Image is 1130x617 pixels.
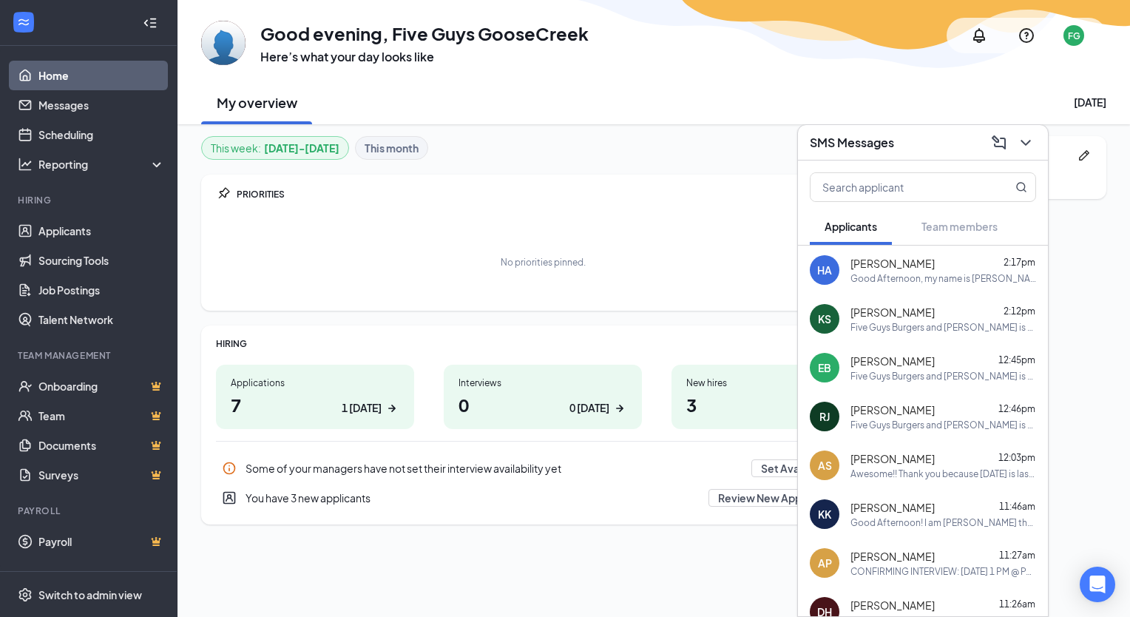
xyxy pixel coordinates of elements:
[850,598,935,613] span: [PERSON_NAME]
[222,461,237,476] svg: Info
[18,157,33,172] svg: Analysis
[818,556,832,570] div: AP
[38,305,165,334] a: Talent Network
[850,321,1036,334] div: Five Guys Burgers and [PERSON_NAME] is so excited for you to join our team! Do you know anyone el...
[850,516,1036,529] div: Good Afternoon! I am [PERSON_NAME] the general manager at Five Guys in [GEOGRAPHIC_DATA]. Are you...
[850,256,935,271] span: [PERSON_NAME]
[38,587,142,602] div: Switch to admin view
[850,565,1036,578] div: CONFIRMING INTERVIEW: [DATE] 1 PM @ PANERA BREAD [STREET_ADDRESS]. We look forward to meeting you!
[850,500,935,515] span: [PERSON_NAME]
[459,377,627,389] div: Interviews
[216,365,414,429] a: Applications71 [DATE]ArrowRight
[231,392,399,417] h1: 7
[1004,306,1035,317] span: 2:12pm
[998,452,1035,463] span: 12:03pm
[850,451,935,466] span: [PERSON_NAME]
[38,246,165,275] a: Sourcing Tools
[38,216,165,246] a: Applicants
[1068,30,1080,42] div: FG
[850,354,935,368] span: [PERSON_NAME]
[38,90,165,120] a: Messages
[819,409,830,424] div: RJ
[246,461,742,476] div: Some of your managers have not set their interview availability yet
[1012,131,1036,155] button: ChevronDown
[216,483,870,513] a: UserEntityYou have 3 new applicantsReview New ApplicantsPin
[708,489,843,507] button: Review New Applicants
[38,120,165,149] a: Scheduling
[217,93,297,112] h2: My overview
[38,61,165,90] a: Home
[38,460,165,490] a: SurveysCrown
[686,377,855,389] div: New hires
[818,458,832,473] div: AS
[1015,181,1027,193] svg: MagnifyingGlass
[246,490,700,505] div: You have 3 new applicants
[818,311,831,326] div: KS
[237,188,870,200] div: PRIORITIES
[810,135,894,151] h3: SMS Messages
[18,587,33,602] svg: Settings
[751,459,843,477] button: Set Availability
[817,263,832,277] div: HA
[850,419,1036,431] div: Five Guys Burgers and [PERSON_NAME] is so excited for you to join our team! Do you know anyone el...
[18,505,162,517] div: Payroll
[671,365,870,429] a: New hires30 [DATE]ArrowRight
[850,402,935,417] span: [PERSON_NAME]
[990,134,1008,152] svg: ComposeMessage
[986,131,1009,155] button: ComposeMessage
[264,140,339,156] b: [DATE] - [DATE]
[342,400,382,416] div: 1 [DATE]
[38,157,166,172] div: Reporting
[260,21,589,46] h1: Good evening, Five Guys GooseCreek
[211,140,339,156] div: This week :
[998,354,1035,365] span: 12:45pm
[850,549,935,564] span: [PERSON_NAME]
[686,392,855,417] h1: 3
[16,15,31,30] svg: WorkstreamLogo
[970,27,988,44] svg: Notifications
[18,349,162,362] div: Team Management
[143,16,158,30] svg: Collapse
[38,527,165,556] a: PayrollCrown
[612,401,627,416] svg: ArrowRight
[216,186,231,201] svg: Pin
[38,431,165,460] a: DocumentsCrown
[444,365,642,429] a: Interviews00 [DATE]ArrowRight
[38,371,165,401] a: OnboardingCrown
[850,305,935,320] span: [PERSON_NAME]
[365,140,419,156] b: This month
[811,173,986,201] input: Search applicant
[459,392,627,417] h1: 0
[850,370,1036,382] div: Five Guys Burgers and [PERSON_NAME] is so excited for you to join our team! Do you know anyone el...
[850,468,1036,480] div: Awesome!! Thank you because [DATE] is last day for management interviews. I look forward to meeti...
[260,49,589,65] h3: Here’s what your day looks like
[222,490,237,505] svg: UserEntity
[216,454,870,483] a: InfoSome of your managers have not set their interview availability yetSet AvailabilityPin
[999,501,1035,512] span: 11:46am
[569,400,609,416] div: 0 [DATE]
[999,599,1035,610] span: 11:26am
[998,403,1035,414] span: 12:46pm
[1074,95,1106,109] div: [DATE]
[921,220,998,233] span: Team members
[818,507,831,522] div: KK
[231,377,399,389] div: Applications
[818,360,831,375] div: EB
[1080,567,1115,602] div: Open Intercom Messenger
[216,483,870,513] div: You have 3 new applicants
[1004,257,1035,268] span: 2:17pm
[999,550,1035,561] span: 11:27am
[201,21,246,65] img: Five Guys GooseCreek
[216,337,870,350] div: HIRING
[1018,27,1035,44] svg: QuestionInfo
[216,454,870,483] div: Some of your managers have not set their interview availability yet
[38,275,165,305] a: Job Postings
[501,256,586,269] div: No priorities pinned.
[1077,148,1092,163] svg: Pen
[18,194,162,206] div: Hiring
[1017,134,1035,152] svg: ChevronDown
[385,401,399,416] svg: ArrowRight
[850,272,1036,285] div: Good Afternoon, my name is [PERSON_NAME], general manager at Five Guys in [GEOGRAPHIC_DATA]. Are ...
[825,220,877,233] span: Applicants
[38,401,165,431] a: TeamCrown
